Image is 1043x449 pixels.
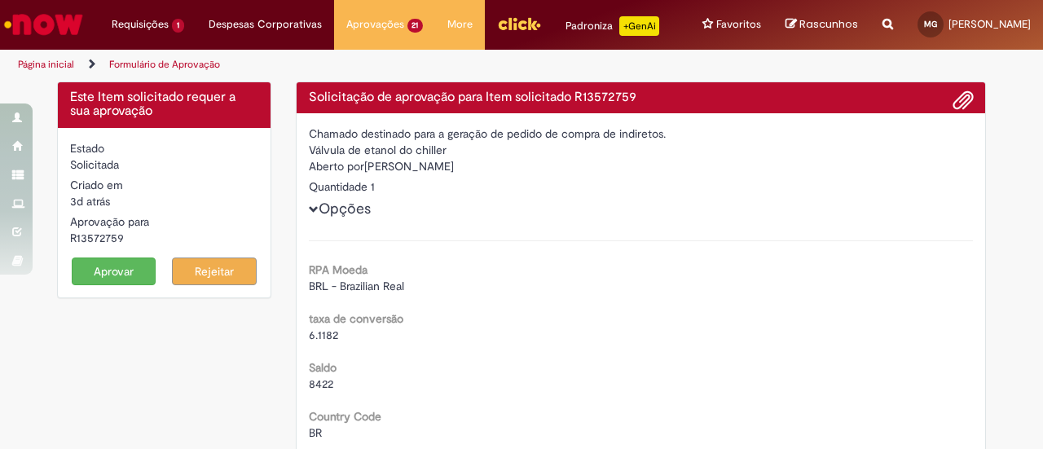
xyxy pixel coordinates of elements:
[309,158,974,178] div: [PERSON_NAME]
[172,258,257,285] button: Rejeitar
[70,230,258,246] div: R13572759
[70,193,258,209] div: 27/09/2025 10:07:42
[70,90,258,119] h4: Este Item solicitado requer a sua aprovação
[112,16,169,33] span: Requisições
[309,279,404,293] span: BRL - Brazilian Real
[70,194,110,209] span: 3d atrás
[12,50,683,80] ul: Trilhas de página
[566,16,659,36] div: Padroniza
[407,19,424,33] span: 21
[786,17,858,33] a: Rascunhos
[309,360,337,375] b: Saldo
[309,178,974,195] div: Quantidade 1
[309,311,403,326] b: taxa de conversão
[72,258,156,285] button: Aprovar
[309,262,367,277] b: RPA Moeda
[309,409,381,424] b: Country Code
[309,376,333,391] span: 8422
[799,16,858,32] span: Rascunhos
[2,8,86,41] img: ServiceNow
[447,16,473,33] span: More
[948,17,1031,31] span: [PERSON_NAME]
[619,16,659,36] p: +GenAi
[209,16,322,33] span: Despesas Corporativas
[18,58,74,71] a: Página inicial
[716,16,761,33] span: Favoritos
[109,58,220,71] a: Formulário de Aprovação
[309,328,338,342] span: 6.1182
[309,125,974,142] div: Chamado destinado para a geração de pedido de compra de indiretos.
[309,142,974,158] div: Válvula de etanol do chiller
[70,140,104,156] label: Estado
[70,177,123,193] label: Criado em
[309,158,364,174] label: Aberto por
[497,11,541,36] img: click_logo_yellow_360x200.png
[924,19,937,29] span: MG
[346,16,404,33] span: Aprovações
[309,425,322,440] span: BR
[172,19,184,33] span: 1
[70,213,149,230] label: Aprovação para
[70,194,110,209] time: 27/09/2025 10:07:42
[70,156,258,173] div: Solicitada
[309,90,974,105] h4: Solicitação de aprovação para Item solicitado R13572759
